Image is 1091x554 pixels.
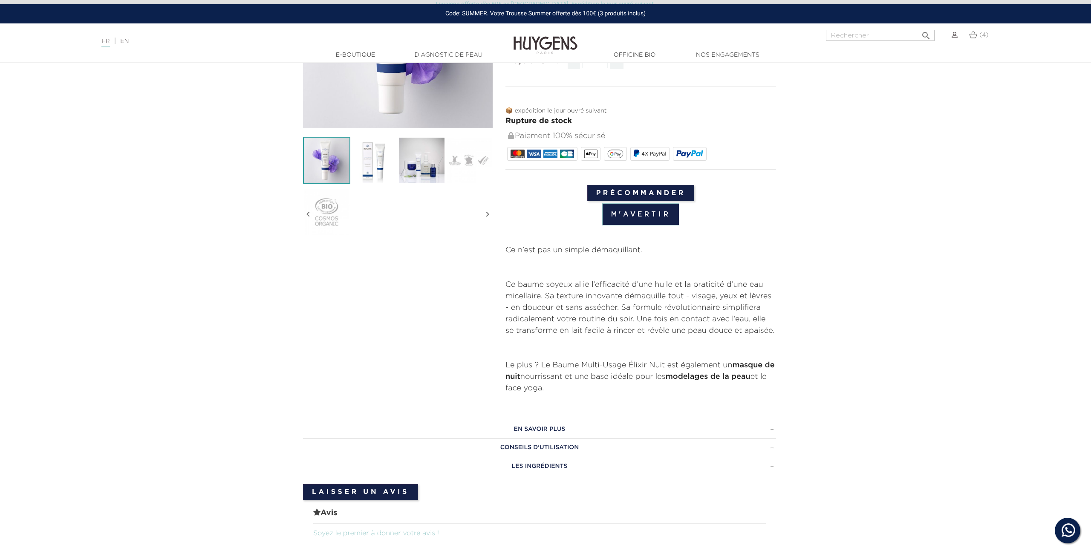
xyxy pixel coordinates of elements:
[303,420,776,439] a: EN SAVOIR PLUS
[548,52,559,75] div: TTC
[607,150,623,158] img: google_pay
[101,38,110,47] a: FR
[313,507,766,524] span: Avis
[511,150,525,158] img: MASTERCARD
[587,185,695,201] input: Précommander
[505,55,546,65] span: 26,90 €
[602,203,680,225] input: M'avertir
[918,27,934,39] button: 
[505,107,776,115] p: 📦 expédition le jour ouvré suivant
[584,150,597,158] img: apple_pay
[303,457,776,476] a: LES INGRÉDIENTS
[303,484,418,500] a: Laisser un avis
[826,30,935,41] input: Rechercher
[505,279,776,337] p: Ce baume soyeux allie l’efficacité d’une huile et la praticité d’une eau micellaire. Sa texture i...
[641,151,666,157] span: 4X PayPal
[921,28,931,38] i: 
[514,23,577,55] img: Huygens
[592,51,677,60] a: Officine Bio
[303,193,313,236] i: 
[313,530,439,537] a: Soyez le premier à donner votre avis !
[979,32,988,38] span: (4)
[406,51,491,60] a: Diagnostic de peau
[666,373,750,381] strong: modelages de la peau
[482,193,493,236] i: 
[97,36,448,46] div: |
[560,150,574,158] img: CB_NATIONALE
[505,117,572,125] span: Rupture de stock
[508,132,514,139] img: Paiement 100% sécurisé
[313,51,398,60] a: E-Boutique
[303,438,776,457] a: CONSEILS D'UTILISATION
[543,150,557,158] img: AMEX
[505,245,776,256] p: Ce n’est pas un simple démaquillant.
[505,360,776,394] p: Le plus ? Le Baume Multi-Usage Élixir Nuit est également un nourrissant et une base idéale pour l...
[507,127,776,145] div: Paiement 100% sécurisé
[527,150,541,158] img: VISA
[120,38,129,44] a: EN
[685,51,770,60] a: Nos engagements
[969,32,988,38] a: (4)
[505,361,775,381] strong: masque de nuit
